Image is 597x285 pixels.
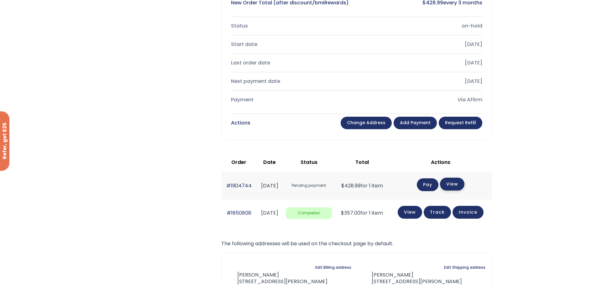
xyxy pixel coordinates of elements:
div: [DATE] [362,77,482,86]
a: Add payment [394,117,437,129]
span: $ [341,182,344,189]
a: View [398,206,422,219]
div: Start date [231,40,352,49]
span: Completed [286,207,332,219]
div: Via Affirm [362,95,482,104]
a: Request Refill [439,117,482,129]
div: [DATE] [362,59,482,67]
div: [DATE] [362,40,482,49]
div: Payment [231,95,352,104]
span: Actions [431,159,450,166]
span: Status [301,159,317,166]
span: Total [355,159,369,166]
a: Edit Shipping address [444,263,485,272]
span: 357.00 [341,209,360,216]
td: for 1 item [335,172,389,199]
p: The following addresses will be used on the checkout page by default. [221,239,492,248]
span: Date [263,159,276,166]
a: Change address [341,117,392,129]
div: Last order date [231,59,352,67]
time: [DATE] [261,182,278,189]
span: Pending payment [286,180,332,191]
div: Status [231,22,352,30]
div: on-hold [362,22,482,30]
div: Actions [231,119,250,127]
a: Invoice [453,206,484,219]
span: Order [231,159,246,166]
a: #1850808 [227,209,251,216]
span: $ [341,209,344,216]
a: Track [424,206,451,219]
a: Edit Billing address [315,263,351,272]
td: for 1 item [335,200,389,227]
a: #1904744 [226,182,252,189]
time: [DATE] [261,209,278,216]
div: Next payment date [231,77,352,86]
span: 428.99 [341,182,360,189]
a: Pay [417,178,438,191]
a: View [440,178,464,191]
